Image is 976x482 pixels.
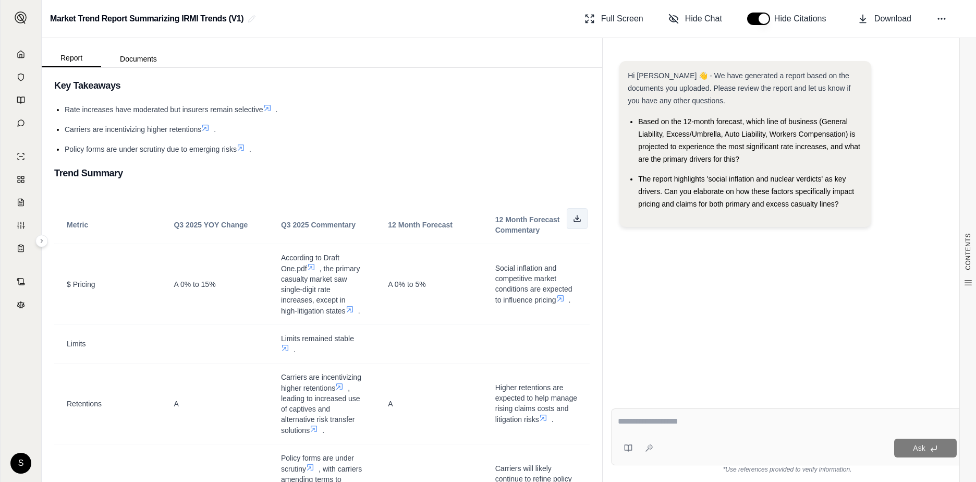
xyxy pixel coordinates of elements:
a: Coverage Table [7,238,35,259]
button: Download as Excel [567,208,588,229]
span: A [388,400,393,408]
button: Report [42,50,101,67]
span: Rate increases have moderated but insurers remain selective [65,105,263,114]
span: A 0% to 5% [388,280,425,288]
span: Carriers are incentivizing higher retentions [65,125,201,134]
div: S [10,453,31,474]
span: Limits [67,340,86,348]
a: Legal Search Engine [7,294,35,315]
a: Single Policy [7,146,35,167]
span: . [249,145,251,153]
span: Hide Citations [774,13,833,25]
a: Documents Vault [7,67,35,88]
span: . [569,296,571,304]
span: . [552,415,554,424]
a: Policy Comparisons [7,169,35,190]
span: Ask [913,444,925,452]
a: Claim Coverage [7,192,35,213]
span: Higher retentions are expected to help manage rising claims costs and litigation risks [495,383,577,424]
span: Download [874,13,911,25]
button: Full Screen [580,8,648,29]
button: Hide Chat [664,8,726,29]
span: . [276,105,278,114]
span: . [214,125,216,134]
span: The report highlights 'social inflation and nuclear verdicts' as key drivers. Can you elaborate o... [638,175,854,208]
span: $ Pricing [67,280,95,288]
div: *Use references provided to verify information. [611,465,963,474]
span: Policy forms are under scrutiny due to emerging risks [65,145,237,153]
button: Download [853,8,916,29]
span: Hide Chat [685,13,722,25]
span: . [358,307,360,315]
span: Carriers are incentivizing higher retentions [281,373,361,392]
span: 12 Month Forecast Commentary [495,215,560,234]
span: Q3 2025 YOY Change [174,221,248,229]
span: Based on the 12-month forecast, which line of business (General Liability, Excess/Umbrella, Auto ... [638,117,860,163]
span: , leading to increased use of captives and alternative risk transfer solutions [281,384,360,435]
span: Limits remained stable [281,334,354,343]
span: Q3 2025 Commentary [281,221,356,229]
span: Metric [67,221,88,229]
h2: Market Trend Report Summarizing IRMI Trends (V1) [50,9,243,28]
a: Contract Analysis [7,271,35,292]
span: Retentions [67,400,102,408]
img: Expand sidebar [15,11,27,24]
span: , the primary casualty market saw single-digit rate increases, except in high-litigation states [281,264,360,315]
span: 12 Month Forecast [388,221,453,229]
h3: Trend Summary [54,164,590,183]
span: Hi [PERSON_NAME] 👋 - We have generated a report based on the documents you uploaded. Please revie... [628,71,850,105]
a: Home [7,44,35,65]
span: A [174,400,178,408]
span: A 0% to 15% [174,280,215,288]
span: Policy forms are under scrutiny [281,454,354,473]
span: Full Screen [601,13,643,25]
a: Chat [7,113,35,134]
h3: Key Takeaways [54,76,590,95]
button: Expand sidebar [35,235,48,247]
button: Expand sidebar [10,7,31,28]
span: Social inflation and competitive market conditions are expected to influence pricing [495,264,572,304]
span: . [322,426,324,435]
span: . [294,345,296,354]
button: Documents [101,51,176,67]
a: Prompt Library [7,90,35,111]
a: Custom Report [7,215,35,236]
span: CONTENTS [964,233,972,270]
button: Ask [894,439,957,457]
span: According to Draft One.pdf [281,254,339,273]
